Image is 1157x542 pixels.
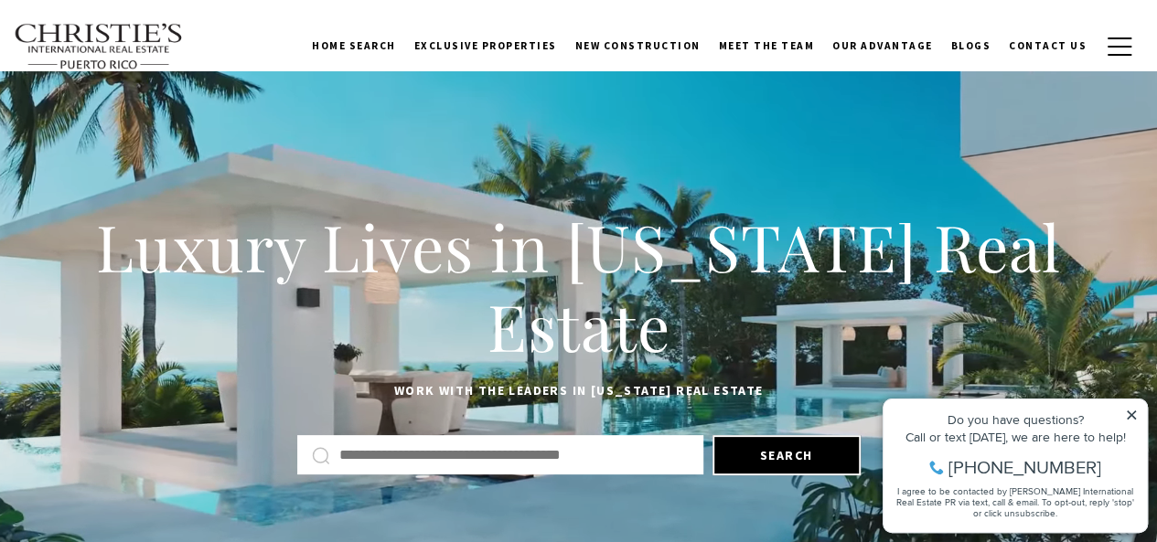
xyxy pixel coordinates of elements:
[46,380,1111,402] p: Work with the leaders in [US_STATE] Real Estate
[303,23,405,69] a: Home Search
[23,112,261,147] span: I agree to be contacted by [PERSON_NAME] International Real Estate PR via text, call & email. To ...
[710,23,824,69] a: Meet the Team
[405,23,566,69] a: Exclusive Properties
[712,435,861,475] button: Search
[832,39,933,52] span: Our Advantage
[823,23,942,69] a: Our Advantage
[75,86,228,104] span: [PHONE_NUMBER]
[1096,20,1143,73] button: button
[951,39,991,52] span: Blogs
[19,58,264,71] div: Call or text [DATE], we are here to help!
[46,207,1111,367] h1: Luxury Lives in [US_STATE] Real Estate
[566,23,710,69] a: New Construction
[414,39,557,52] span: Exclusive Properties
[19,41,264,54] div: Do you have questions?
[575,39,701,52] span: New Construction
[942,23,1001,69] a: Blogs
[14,23,184,70] img: Christie's International Real Estate text transparent background
[1009,39,1087,52] span: Contact Us
[339,443,689,467] input: Search by Address, City, or Neighborhood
